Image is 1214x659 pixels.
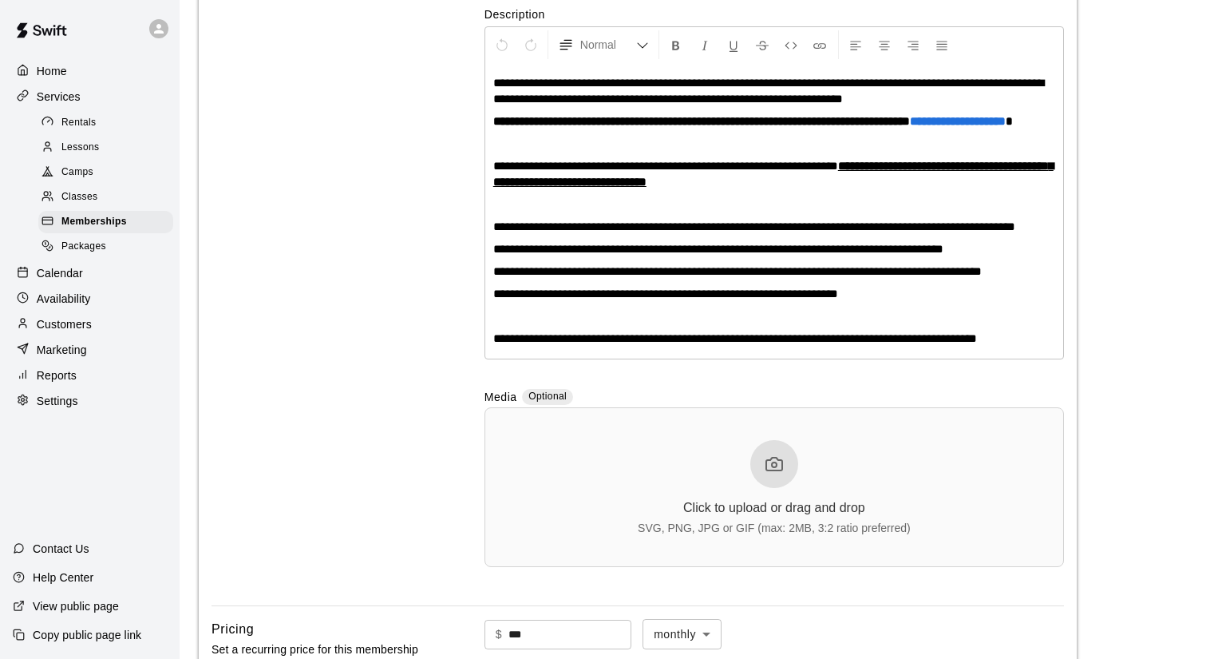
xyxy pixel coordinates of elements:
label: Media [484,389,517,407]
p: View public page [33,598,119,614]
h6: Pricing [212,619,254,640]
div: Lessons [38,137,173,159]
button: Format Strikethrough [749,30,776,59]
button: Center Align [871,30,898,59]
button: Format Italics [691,30,718,59]
p: Contact Us [33,541,89,557]
p: Reports [37,367,77,383]
span: Camps [61,165,93,181]
div: monthly [643,619,722,649]
button: Insert Link [806,30,833,59]
span: Classes [61,189,97,205]
span: Rentals [61,115,97,131]
span: Optional [528,391,567,402]
a: Classes [38,185,180,210]
button: Formatting Options [552,30,655,59]
a: Memberships [38,210,180,235]
div: SVG, PNG, JPG or GIF (max: 2MB, 3:2 ratio preferred) [638,522,911,534]
p: Help Center [33,570,93,586]
button: Undo [488,30,516,59]
a: Home [13,59,167,83]
span: Memberships [61,214,127,230]
a: Marketing [13,338,167,362]
label: Description [484,6,1064,22]
a: Availability [13,287,167,311]
button: Left Align [842,30,869,59]
div: Memberships [38,211,173,233]
p: Copy public page link [33,627,141,643]
button: Right Align [900,30,927,59]
p: Customers [37,316,92,332]
div: Classes [38,186,173,208]
div: Packages [38,236,173,258]
button: Justify Align [928,30,955,59]
div: Camps [38,161,173,184]
a: Lessons [38,135,180,160]
p: Availability [37,291,91,307]
button: Format Bold [662,30,690,59]
a: Camps [38,161,180,185]
p: Services [37,89,81,105]
a: Rentals [38,110,180,135]
button: Redo [517,30,544,59]
a: Settings [13,389,167,413]
span: Lessons [61,140,100,156]
p: Calendar [37,265,83,281]
a: Customers [13,312,167,336]
span: Packages [61,239,106,255]
button: Insert Code [777,30,805,59]
div: Click to upload or drag and drop [683,501,865,515]
p: Home [37,63,67,79]
p: $ [496,626,502,643]
a: Packages [38,235,180,260]
p: Marketing [37,342,87,358]
button: Format Underline [720,30,747,59]
div: Rentals [38,112,173,134]
a: Calendar [13,261,167,285]
span: Normal [580,37,636,53]
a: Reports [13,363,167,387]
a: Services [13,85,167,109]
p: Settings [37,393,78,409]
